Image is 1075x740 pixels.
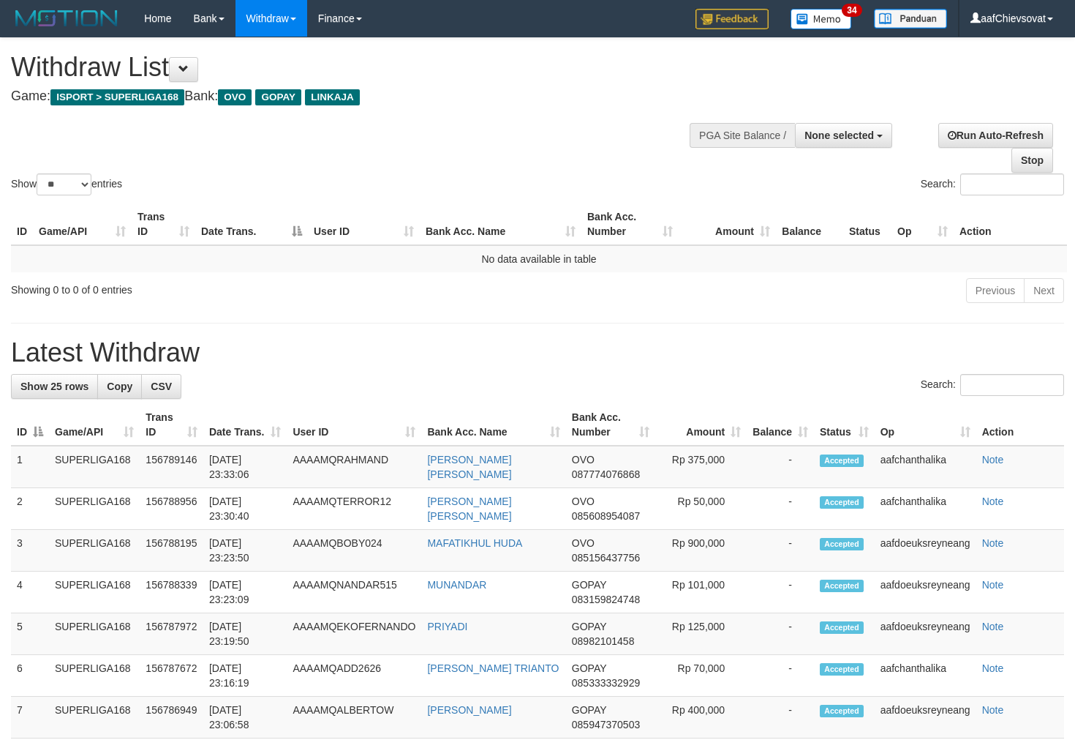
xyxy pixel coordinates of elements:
[572,552,640,564] span: Copy 085156437756 to clipboard
[747,530,814,572] td: -
[891,203,954,245] th: Op: activate to sort column ascending
[1011,148,1053,173] a: Stop
[195,203,308,245] th: Date Trans.: activate to sort column descending
[140,572,203,613] td: 156788339
[11,89,702,104] h4: Game: Bank:
[655,572,747,613] td: Rp 101,000
[921,173,1064,195] label: Search:
[427,662,559,674] a: [PERSON_NAME] TRIANTO
[49,404,140,446] th: Game/API: activate to sort column ascending
[11,404,49,446] th: ID: activate to sort column descending
[287,530,421,572] td: AAAAMQBOBY024
[49,655,140,697] td: SUPERLIGA168
[747,572,814,613] td: -
[875,446,976,488] td: aafchanthalika
[11,613,49,655] td: 5
[655,697,747,739] td: Rp 400,000
[287,613,421,655] td: AAAAMQEKOFERNANDO
[107,381,132,392] span: Copy
[140,655,203,697] td: 156787672
[427,537,522,549] a: MAFATIKHUL HUDA
[140,446,203,488] td: 156789146
[921,374,1064,396] label: Search:
[287,446,421,488] td: AAAAMQRAHMAND
[140,697,203,739] td: 156786949
[875,655,976,697] td: aafchanthalika
[982,621,1004,632] a: Note
[421,404,565,446] th: Bank Acc. Name: activate to sort column ascending
[843,203,891,245] th: Status
[427,704,511,716] a: [PERSON_NAME]
[572,677,640,689] span: Copy 085333332929 to clipboard
[151,381,172,392] span: CSV
[820,580,864,592] span: Accepted
[791,9,852,29] img: Button%20Memo.svg
[49,488,140,530] td: SUPERLIGA168
[11,572,49,613] td: 4
[427,496,511,522] a: [PERSON_NAME] [PERSON_NAME]
[287,655,421,697] td: AAAAMQADD2626
[11,173,122,195] label: Show entries
[1024,278,1064,303] a: Next
[960,173,1064,195] input: Search:
[875,404,976,446] th: Op: activate to sort column ascending
[747,697,814,739] td: -
[203,488,287,530] td: [DATE] 23:30:40
[203,530,287,572] td: [DATE] 23:23:50
[820,455,864,467] span: Accepted
[11,245,1067,272] td: No data available in table
[572,496,595,507] span: OVO
[287,404,421,446] th: User ID: activate to sort column ascending
[655,446,747,488] td: Rp 375,000
[140,488,203,530] td: 156788956
[982,579,1004,591] a: Note
[427,579,486,591] a: MUNANDAR
[218,89,252,105] span: OVO
[954,203,1067,245] th: Action
[287,572,421,613] td: AAAAMQNANDAR515
[874,9,947,29] img: panduan.png
[11,488,49,530] td: 2
[37,173,91,195] select: Showentries
[49,572,140,613] td: SUPERLIGA168
[50,89,184,105] span: ISPORT > SUPERLIGA168
[203,613,287,655] td: [DATE] 23:19:50
[140,613,203,655] td: 156787972
[776,203,843,245] th: Balance
[814,404,875,446] th: Status: activate to sort column ascending
[287,697,421,739] td: AAAAMQALBERTOW
[795,123,892,148] button: None selected
[875,488,976,530] td: aafchanthalika
[427,621,467,632] a: PRIYADI
[747,404,814,446] th: Balance: activate to sort column ascending
[820,621,864,634] span: Accepted
[747,613,814,655] td: -
[690,123,795,148] div: PGA Site Balance /
[804,130,874,141] span: None selected
[655,655,747,697] td: Rp 70,000
[11,697,49,739] td: 7
[572,454,595,466] span: OVO
[875,572,976,613] td: aafdoeuksreyneang
[11,53,702,82] h1: Withdraw List
[966,278,1025,303] a: Previous
[820,705,864,717] span: Accepted
[97,374,142,399] a: Copy
[572,635,635,647] span: Copy 08982101458 to clipboard
[679,203,776,245] th: Amount: activate to sort column ascending
[581,203,679,245] th: Bank Acc. Number: activate to sort column ascending
[305,89,360,105] span: LINKAJA
[747,488,814,530] td: -
[572,704,606,716] span: GOPAY
[572,719,640,730] span: Copy 085947370503 to clipboard
[427,454,511,480] a: [PERSON_NAME] [PERSON_NAME]
[49,446,140,488] td: SUPERLIGA168
[572,537,595,549] span: OVO
[655,530,747,572] td: Rp 900,000
[960,374,1064,396] input: Search:
[747,446,814,488] td: -
[141,374,181,399] a: CSV
[203,655,287,697] td: [DATE] 23:16:19
[572,621,606,632] span: GOPAY
[982,662,1004,674] a: Note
